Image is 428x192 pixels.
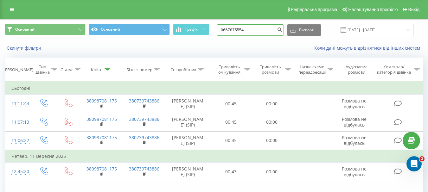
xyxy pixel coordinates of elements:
[257,64,284,75] div: Тривалість розмови
[129,116,159,122] a: 380739743886
[61,67,73,72] div: Статус
[375,64,412,75] div: Коментар/категорія дзвінка
[86,116,117,122] a: 380987081175
[173,24,209,35] button: Графік
[170,67,196,72] div: Співробітник
[165,163,211,181] td: [PERSON_NAME] (SIP)
[15,27,35,32] span: Основний
[91,67,103,72] div: Клієнт
[341,64,373,75] div: Аудіозапис розмови
[5,82,423,95] td: Сьогодні
[211,95,252,113] td: 00:45
[342,98,367,109] span: Розмова не відбулась
[129,166,159,172] a: 380739743886
[419,156,425,161] span: 2
[11,165,25,178] div: 12:45:20
[35,64,50,75] div: Тип дзвінка
[129,98,159,104] a: 380739743886
[165,113,211,131] td: [PERSON_NAME] (SIP)
[5,45,44,51] button: Скинути фільтри
[1,67,33,72] div: [PERSON_NAME]
[298,64,326,75] div: Назва схеми переадресації
[211,131,252,150] td: 00:45
[5,24,86,35] button: Основний
[217,24,284,36] input: Пошук за номером
[11,116,25,128] div: 11:07:13
[5,150,423,163] td: Четвер, 11 Вересня 2025
[408,7,419,12] span: Вихід
[342,116,367,128] span: Розмова не відбулась
[342,166,367,177] span: Розмова не відбулась
[252,113,292,131] td: 00:00
[211,113,252,131] td: 00:45
[348,7,398,12] span: Налаштування профілю
[11,134,25,147] div: 11:06:22
[86,166,117,172] a: 380987081175
[126,67,152,72] div: Бізнес номер
[185,27,198,32] span: Графік
[291,7,337,12] span: Реферальна програма
[252,131,292,150] td: 00:00
[252,163,292,181] td: 00:00
[342,134,367,146] span: Розмова не відбулась
[165,131,211,150] td: [PERSON_NAME] (SIP)
[216,64,243,75] div: Тривалість очікування
[86,98,117,104] a: 380987081175
[129,134,159,140] a: 380739743886
[11,97,25,110] div: 11:11:44
[314,45,423,51] a: Коли дані можуть відрізнятися вiд інших систем
[406,156,422,171] iframe: Intercom live chat
[211,163,252,181] td: 00:43
[86,134,117,140] a: 380987081175
[89,24,169,35] button: Основний
[252,95,292,113] td: 00:00
[287,24,321,36] button: Експорт
[165,95,211,113] td: [PERSON_NAME] (SIP)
